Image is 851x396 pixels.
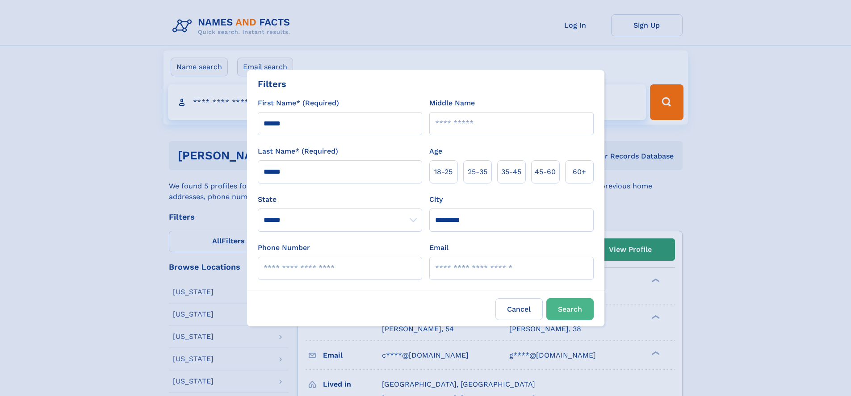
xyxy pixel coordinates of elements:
[429,194,443,205] label: City
[258,242,310,253] label: Phone Number
[429,242,449,253] label: Email
[468,167,487,177] span: 25‑35
[258,194,422,205] label: State
[434,167,453,177] span: 18‑25
[258,98,339,108] label: First Name* (Required)
[546,298,594,320] button: Search
[573,167,586,177] span: 60+
[429,98,475,108] label: Middle Name
[495,298,543,320] label: Cancel
[535,167,556,177] span: 45‑60
[258,146,338,157] label: Last Name* (Required)
[429,146,442,157] label: Age
[258,77,286,91] div: Filters
[501,167,521,177] span: 35‑45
